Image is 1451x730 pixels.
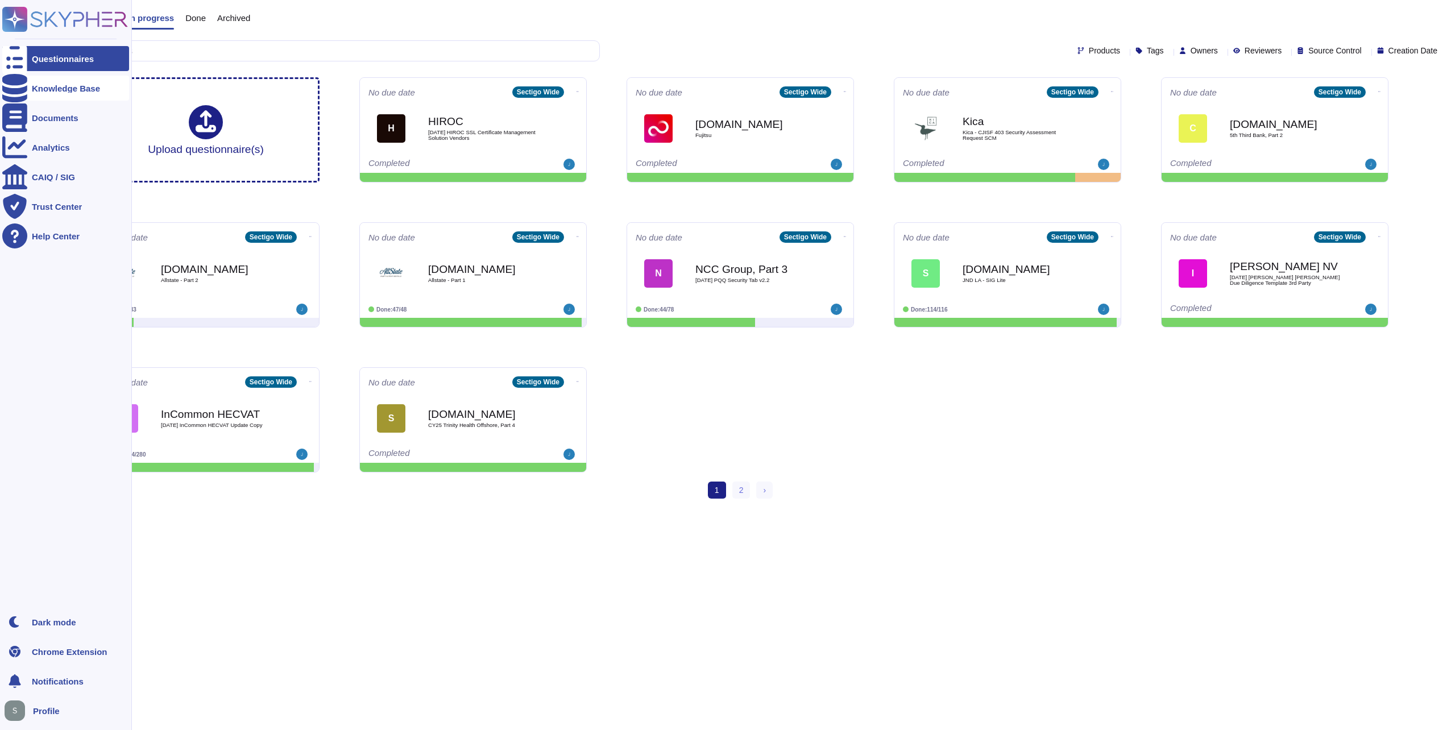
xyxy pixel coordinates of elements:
span: Owners [1191,47,1218,55]
span: Done [185,14,206,22]
b: [DOMAIN_NAME] [161,264,275,275]
div: Chrome Extension [32,648,107,656]
img: user [296,304,308,315]
span: Source Control [1308,47,1361,55]
span: Done: 274/280 [109,451,146,458]
button: user [2,698,33,723]
b: NCC Group, Part 3 [695,264,809,275]
b: [DOMAIN_NAME] [695,119,809,130]
div: Sectigo Wide [512,231,564,243]
div: Sectigo Wide [1047,231,1098,243]
img: Logo [377,259,405,288]
img: user [5,700,25,721]
img: user [563,449,575,460]
div: Knowledge Base [32,84,100,93]
span: Kica - CJISF 403 Security Assessment Request SCM [963,130,1076,140]
div: Sectigo Wide [512,86,564,98]
div: S [377,404,405,433]
div: Sectigo Wide [1314,86,1366,98]
span: No due date [903,233,950,242]
div: Sectigo Wide [780,231,831,243]
span: No due date [636,88,682,97]
span: [DATE] HIROC SSL Certificate Management Solution Vendors [428,130,542,140]
a: Knowledge Base [2,76,129,101]
input: Search by keywords [45,41,599,61]
div: Completed [636,159,775,170]
div: Sectigo Wide [245,231,297,243]
img: user [296,449,308,460]
span: Allstate - Part 1 [428,277,542,283]
a: Analytics [2,135,129,160]
span: CY25 Trinity Health Offshore, Part 4 [428,422,542,428]
span: No due date [368,88,415,97]
div: Sectigo Wide [512,376,564,388]
div: Questionnaires [32,55,94,63]
b: [DOMAIN_NAME] [1230,119,1344,130]
span: No due date [636,233,682,242]
div: C [1179,114,1207,143]
img: user [831,304,842,315]
span: Profile [33,707,60,715]
span: Tags [1147,47,1164,55]
div: Completed [1170,159,1309,170]
img: user [1098,304,1109,315]
div: Sectigo Wide [245,376,297,388]
b: HIROC [428,116,542,127]
a: Trust Center [2,194,129,219]
div: Completed [1170,304,1309,315]
div: I [1179,259,1207,288]
div: Sectigo Wide [780,86,831,98]
div: Upload questionnaire(s) [148,105,264,155]
div: Help Center [32,232,80,240]
span: Allstate - Part 2 [161,277,275,283]
b: Kica [963,116,1076,127]
span: › [763,486,766,495]
span: [DATE] InCommon HECVAT Update Copy [161,422,275,428]
div: Completed [368,449,508,460]
img: user [831,159,842,170]
img: Logo [911,114,940,143]
img: Logo [644,114,673,143]
div: Analytics [32,143,70,152]
div: Completed [368,159,508,170]
span: In progress [127,14,174,22]
span: Done: 44/78 [644,306,674,313]
div: H [377,114,405,143]
img: user [1365,159,1377,170]
div: Documents [32,114,78,122]
span: No due date [368,233,415,242]
div: Completed [903,159,1042,170]
a: Help Center [2,223,129,248]
img: user [563,304,575,315]
span: No due date [903,88,950,97]
span: 1 [708,482,726,499]
span: 5th Third Bank, Part 2 [1230,132,1344,138]
a: Chrome Extension [2,639,129,664]
div: Sectigo Wide [1047,86,1098,98]
span: No due date [1170,233,1217,242]
a: Questionnaires [2,46,129,71]
b: [DOMAIN_NAME] [428,409,542,420]
div: Trust Center [32,202,82,211]
span: Creation Date [1388,47,1437,55]
span: Reviewers [1245,47,1282,55]
img: user [1365,304,1377,315]
a: Documents [2,105,129,130]
span: Products [1089,47,1120,55]
span: Done: 6/33 [109,306,136,313]
span: [DATE] [PERSON_NAME] [PERSON_NAME] Due Diligence Template 3rd Party [1230,275,1344,285]
span: Fujitsu [695,132,809,138]
span: Done: 47/48 [376,306,407,313]
a: 2 [732,482,751,499]
span: Done: 114/116 [911,306,948,313]
div: Dark mode [32,618,76,627]
img: user [1098,159,1109,170]
span: JND LA - SIG Lite [963,277,1076,283]
div: S [911,259,940,288]
span: No due date [1170,88,1217,97]
b: [DOMAIN_NAME] [428,264,542,275]
b: InCommon HECVAT [161,409,275,420]
span: No due date [368,378,415,387]
div: CAIQ / SIG [32,173,75,181]
a: CAIQ / SIG [2,164,129,189]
